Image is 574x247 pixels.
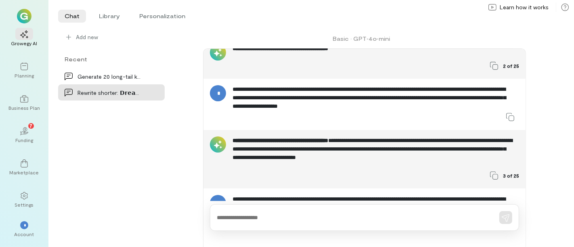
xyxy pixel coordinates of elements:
div: Growegy AI [11,40,38,46]
div: Account [15,231,34,237]
span: Add new [76,33,158,41]
a: Business Plan [10,88,39,117]
div: Business Plan [8,105,40,111]
a: Funding [10,121,39,150]
li: Chat [58,10,86,23]
a: Settings [10,185,39,214]
li: Personalization [133,10,192,23]
div: Marketplace [10,169,39,176]
div: Rewrite shorter: 𝗗𝗿𝗲𝗮𝗺𝘀 𝗼𝗿 𝗱𝗮𝘁𝗮: 𝘄𝗵… [78,88,140,97]
div: Funding [15,137,33,143]
div: Planning [15,72,34,79]
li: Library [92,10,126,23]
span: 3 of 25 [503,172,519,179]
div: *Account [10,215,39,244]
a: Planning [10,56,39,85]
span: 7 [30,122,33,129]
span: Learn how it works [500,3,549,11]
div: Settings [15,201,34,208]
a: Growegy AI [10,24,39,53]
div: Generate 20 long-tail keyword ideas for a small b… [78,72,140,81]
a: Marketplace [10,153,39,182]
div: Recent [58,55,165,63]
span: 2 of 25 [503,63,519,69]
